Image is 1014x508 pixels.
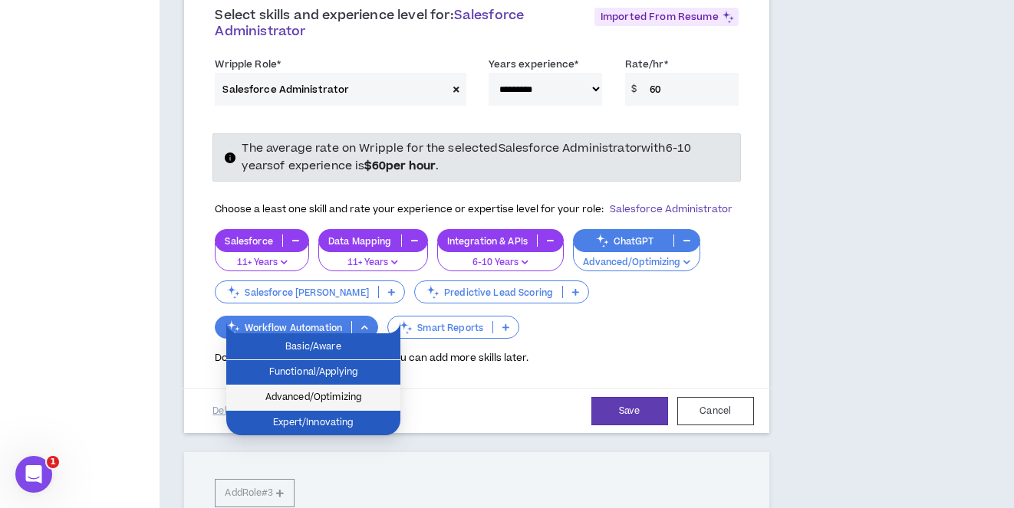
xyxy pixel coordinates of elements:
[415,287,562,298] p: Predictive Lead Scoring
[215,6,524,41] span: Select skills and experience level for:
[574,235,673,247] p: ChatGPT
[388,322,492,333] p: Smart Reports
[573,243,700,272] button: Advanced/Optimizing
[225,152,235,163] span: info-circle
[328,256,418,270] p: 11+ Years
[489,52,579,77] label: Years experience
[235,339,391,356] span: Basic/Aware
[216,322,351,333] p: Workflow Automation
[215,351,528,365] span: Don't see a skill you are looking for? You can add more skills later.
[625,52,669,77] label: Rate/hr
[47,456,59,468] span: 1
[235,364,391,381] span: Functional/Applying
[583,256,690,270] p: Advanced/Optimizing
[438,235,538,247] p: Integration & APIs
[235,415,391,431] span: Expert/Innovating
[610,202,733,216] span: Salesforce Administrator
[242,140,691,173] span: The average rate on Wripple for the selected Salesforce Administrator with 6-10 years of experien...
[447,256,555,270] p: 6-10 Years
[642,73,739,106] input: Ex. $75
[215,52,281,77] label: Wripple Role
[199,398,276,424] button: Delete Role
[235,389,391,406] span: Advanced/Optimizing
[15,456,52,493] iframe: Intercom live chat
[216,235,281,247] p: Salesforce
[364,158,436,174] strong: $ 60 per hour
[225,256,298,270] p: 11+ Years
[677,397,754,425] button: Cancel
[215,243,308,272] button: 11+ Years
[437,243,565,272] button: 6-10 Years
[319,235,401,247] p: Data Mapping
[216,287,377,298] p: Salesforce [PERSON_NAME]
[318,243,428,272] button: 11+ Years
[594,8,739,26] p: Imported From Resume
[215,6,524,41] span: Salesforce Administrator
[591,397,668,425] button: Save
[215,73,447,106] input: (e.g. User Experience, Visual & UI, Technical PM, etc.)
[215,202,733,216] span: Choose a least one skill and rate your experience or expertise level for your role:
[625,73,643,106] span: $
